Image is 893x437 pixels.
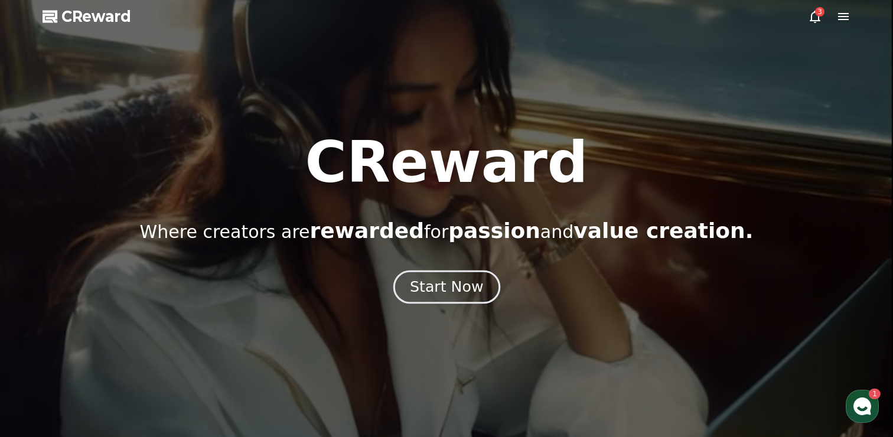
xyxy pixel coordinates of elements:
[175,357,204,366] span: Settings
[393,270,500,304] button: Start Now
[815,7,824,17] div: 3
[448,218,540,243] span: passion
[61,7,131,26] span: CReward
[152,339,227,368] a: Settings
[78,339,152,368] a: 1Messages
[120,338,124,348] span: 1
[410,277,483,297] div: Start Now
[396,283,498,294] a: Start Now
[43,7,131,26] a: CReward
[98,357,133,367] span: Messages
[305,134,588,191] h1: CReward
[4,339,78,368] a: Home
[808,9,822,24] a: 3
[140,219,754,243] p: Where creators are for and
[30,357,51,366] span: Home
[573,218,753,243] span: value creation.
[310,218,424,243] span: rewarded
